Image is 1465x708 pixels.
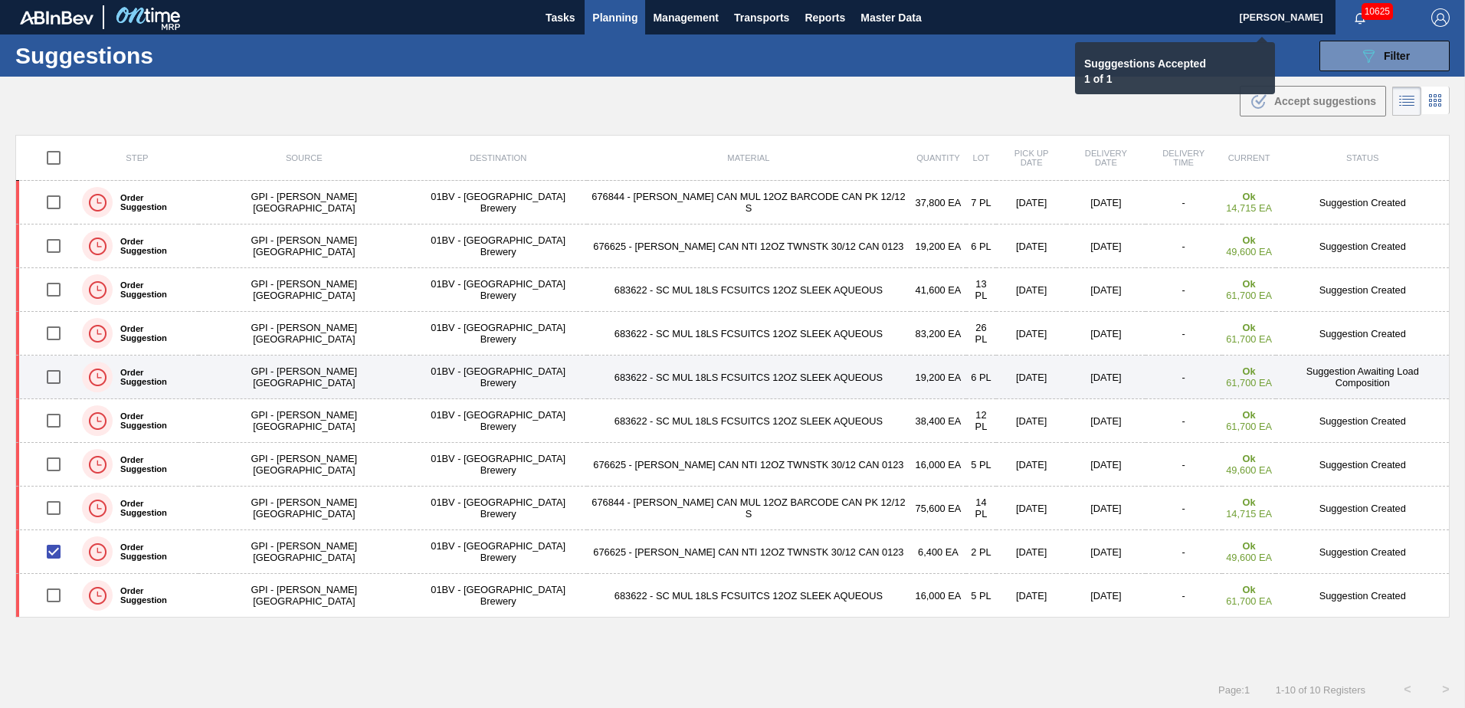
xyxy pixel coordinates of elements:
[1067,530,1145,574] td: [DATE]
[592,8,637,27] span: Planning
[1145,225,1222,268] td: -
[1067,268,1145,312] td: [DATE]
[16,574,1450,618] a: Order SuggestionGPI - [PERSON_NAME][GEOGRAPHIC_DATA]01BV - [GEOGRAPHIC_DATA] Brewery683622 - SC M...
[1067,574,1145,618] td: [DATE]
[966,181,996,225] td: 7 PL
[910,181,966,225] td: 37,800 EA
[198,181,410,225] td: GPI - [PERSON_NAME][GEOGRAPHIC_DATA]
[1273,684,1365,696] span: 1 - 10 of 10 Registers
[113,455,192,474] label: Order Suggestion
[16,268,1450,312] a: Order SuggestionGPI - [PERSON_NAME][GEOGRAPHIC_DATA]01BV - [GEOGRAPHIC_DATA] Brewery683622 - SC M...
[113,237,192,255] label: Order Suggestion
[198,356,410,399] td: GPI - [PERSON_NAME][GEOGRAPHIC_DATA]
[1226,202,1272,214] span: 14,715 EA
[113,411,192,430] label: Order Suggestion
[113,499,192,517] label: Order Suggestion
[1276,399,1449,443] td: Suggestion Created
[910,268,966,312] td: 41,600 EA
[1243,497,1256,508] strong: Ok
[16,399,1450,443] a: Order SuggestionGPI - [PERSON_NAME][GEOGRAPHIC_DATA]01BV - [GEOGRAPHIC_DATA] Brewery683622 - SC M...
[1392,87,1421,116] div: List Vision
[910,399,966,443] td: 38,400 EA
[1243,584,1256,595] strong: Ok
[1243,322,1256,333] strong: Ok
[410,268,587,312] td: 01BV - [GEOGRAPHIC_DATA] Brewery
[910,530,966,574] td: 6,400 EA
[996,225,1067,268] td: [DATE]
[1145,399,1222,443] td: -
[910,225,966,268] td: 19,200 EA
[587,487,910,530] td: 676844 - [PERSON_NAME] CAN MUL 12OZ BARCODE CAN PK 12/12 S
[1431,8,1450,27] img: Logout
[587,530,910,574] td: 676625 - [PERSON_NAME] CAN NTI 12OZ TWNSTK 30/12 CAN 0123
[198,225,410,268] td: GPI - [PERSON_NAME][GEOGRAPHIC_DATA]
[410,181,587,225] td: 01BV - [GEOGRAPHIC_DATA] Brewery
[20,11,93,25] img: TNhmsLtSVTkK8tSr43FrP2fwEKptu5GPRR3wAAAABJRU5ErkJggg==
[1226,246,1272,257] span: 49,600 EA
[1319,41,1450,71] button: Filter
[126,153,148,162] span: Step
[113,280,192,299] label: Order Suggestion
[198,487,410,530] td: GPI - [PERSON_NAME][GEOGRAPHIC_DATA]
[410,443,587,487] td: 01BV - [GEOGRAPHIC_DATA] Brewery
[1145,530,1222,574] td: -
[587,268,910,312] td: 683622 - SC MUL 18LS FCSUITCS 12OZ SLEEK AQUEOUS
[198,312,410,356] td: GPI - [PERSON_NAME][GEOGRAPHIC_DATA]
[966,487,996,530] td: 14 PL
[1276,225,1449,268] td: Suggestion Created
[1067,312,1145,356] td: [DATE]
[198,443,410,487] td: GPI - [PERSON_NAME][GEOGRAPHIC_DATA]
[198,268,410,312] td: GPI - [PERSON_NAME][GEOGRAPHIC_DATA]
[16,443,1450,487] a: Order SuggestionGPI - [PERSON_NAME][GEOGRAPHIC_DATA]01BV - [GEOGRAPHIC_DATA] Brewery676625 - [PER...
[910,312,966,356] td: 83,200 EA
[587,443,910,487] td: 676625 - [PERSON_NAME] CAN NTI 12OZ TWNSTK 30/12 CAN 0123
[1240,86,1386,116] button: Accept suggestions
[1218,684,1250,696] span: Page : 1
[587,399,910,443] td: 683622 - SC MUL 18LS FCSUITCS 12OZ SLEEK AQUEOUS
[1226,421,1272,432] span: 61,700 EA
[1145,574,1222,618] td: -
[113,586,192,605] label: Order Suggestion
[1145,443,1222,487] td: -
[1162,149,1204,167] span: Delivery Time
[1276,312,1449,356] td: Suggestion Created
[1226,290,1272,301] span: 61,700 EA
[410,225,587,268] td: 01BV - [GEOGRAPHIC_DATA] Brewery
[1226,333,1272,345] span: 61,700 EA
[1226,464,1272,476] span: 49,600 EA
[805,8,845,27] span: Reports
[16,181,1450,225] a: Order SuggestionGPI - [PERSON_NAME][GEOGRAPHIC_DATA]01BV - [GEOGRAPHIC_DATA] Brewery676844 - [PER...
[1421,87,1450,116] div: Card Vision
[966,574,996,618] td: 5 PL
[1084,57,1247,70] p: Sugggestions Accepted
[1084,73,1247,85] p: 1 of 1
[410,487,587,530] td: 01BV - [GEOGRAPHIC_DATA] Brewery
[113,368,192,386] label: Order Suggestion
[1384,50,1410,62] span: Filter
[1145,356,1222,399] td: -
[1276,356,1449,399] td: Suggestion Awaiting Load Composition
[1067,225,1145,268] td: [DATE]
[966,356,996,399] td: 6 PL
[860,8,921,27] span: Master Data
[1243,191,1256,202] strong: Ok
[587,225,910,268] td: 676625 - [PERSON_NAME] CAN NTI 12OZ TWNSTK 30/12 CAN 0123
[1145,268,1222,312] td: -
[1243,278,1256,290] strong: Ok
[113,324,192,343] label: Order Suggestion
[410,312,587,356] td: 01BV - [GEOGRAPHIC_DATA] Brewery
[910,356,966,399] td: 19,200 EA
[410,574,587,618] td: 01BV - [GEOGRAPHIC_DATA] Brewery
[1362,3,1393,20] span: 10625
[1346,153,1378,162] span: Status
[996,443,1067,487] td: [DATE]
[410,356,587,399] td: 01BV - [GEOGRAPHIC_DATA] Brewery
[1226,595,1272,607] span: 61,700 EA
[410,399,587,443] td: 01BV - [GEOGRAPHIC_DATA] Brewery
[1243,453,1256,464] strong: Ok
[1145,181,1222,225] td: -
[1226,508,1272,520] span: 14,715 EA
[286,153,323,162] span: Source
[15,47,287,64] h1: Suggestions
[1014,149,1049,167] span: Pick up Date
